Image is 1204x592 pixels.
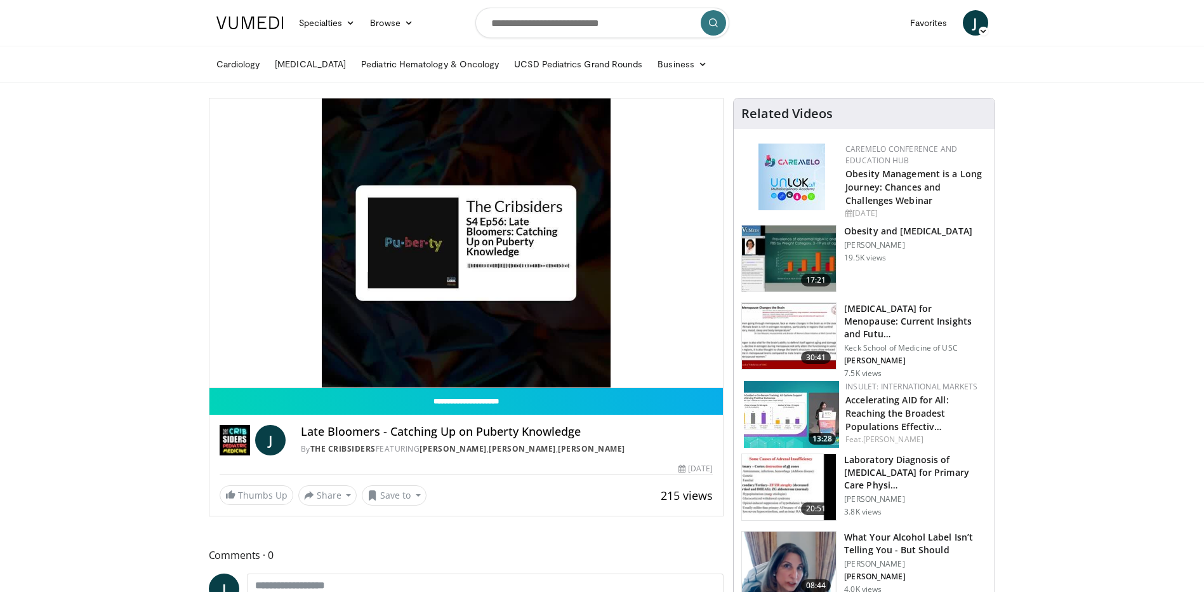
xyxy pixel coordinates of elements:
div: [DATE] [678,463,713,474]
a: Cardiology [209,51,268,77]
p: [PERSON_NAME] [844,494,987,504]
a: Accelerating AID for All: Reaching the Broadest Populations Effectiv… [845,394,949,433]
p: Keck School of Medicine of USC [844,343,987,353]
h3: [MEDICAL_DATA] for Menopause: Current Insights and Futu… [844,302,987,340]
a: Browse [362,10,421,36]
div: [DATE] [845,208,984,219]
p: 3.8K views [844,507,882,517]
a: J [255,425,286,455]
span: 215 views [661,488,713,503]
a: Thumbs Up [220,485,293,505]
img: 45df64a9-a6de-482c-8a90-ada250f7980c.png.150x105_q85_autocrop_double_scale_upscale_version-0.2.jpg [758,144,825,210]
a: [PERSON_NAME] [489,443,556,454]
img: The Cribsiders [220,425,250,455]
h3: Laboratory Diagnosis of [MEDICAL_DATA] for Primary Care Physi… [844,454,987,492]
p: [PERSON_NAME] [844,572,987,582]
a: UCSD Pediatrics Grand Rounds [506,51,650,77]
a: Pediatric Hematology & Oncology [354,51,506,77]
p: [PERSON_NAME] [844,356,987,366]
p: 19.5K views [844,253,886,263]
a: Obesity Management is a Long Journey: Chances and Challenges Webinar [845,168,982,206]
img: 0df8ca06-75ef-4873-806f-abcb553c84b6.150x105_q85_crop-smart_upscale.jpg [742,225,836,292]
span: 13:28 [809,433,836,445]
span: 30:41 [801,351,831,364]
input: Search topics, interventions [475,8,729,38]
h4: Late Bloomers - Catching Up on Puberty Knowledge [301,425,713,439]
h3: What Your Alcohol Label Isn’t Telling You - But Should [844,531,987,556]
p: [PERSON_NAME] [844,240,972,250]
p: 7.5K views [844,368,882,379]
p: [PERSON_NAME] [844,559,987,569]
a: [PERSON_NAME] [558,443,625,454]
img: bf749fd0-e598-4a05-8dcd-418f8bf764c7.150x105_q85_crop-smart_upscale.jpg [742,454,836,520]
a: The Cribsiders [310,443,376,454]
a: Favorites [903,10,955,36]
a: 13:28 [744,381,839,448]
video-js: Video Player [209,98,724,388]
div: By FEATURING , , [301,443,713,455]
img: VuMedi Logo [216,17,284,29]
a: 30:41 [MEDICAL_DATA] for Menopause: Current Insights and Futu… Keck School of Medicine of USC [PE... [741,302,987,379]
a: CaReMeLO Conference and Education Hub [845,144,957,166]
button: Share [298,485,357,506]
button: Save to [362,485,427,506]
img: 47271b8a-94f4-49c8-b914-2a3d3af03a9e.150x105_q85_crop-smart_upscale.jpg [742,303,836,369]
a: Specialties [291,10,363,36]
a: [PERSON_NAME] [863,434,923,445]
span: 20:51 [801,502,831,515]
span: 17:21 [801,274,831,286]
a: J [963,10,988,36]
a: 20:51 Laboratory Diagnosis of [MEDICAL_DATA] for Primary Care Physi… [PERSON_NAME] 3.8K views [741,454,987,521]
a: Business [650,51,715,77]
span: Comments 0 [209,547,724,563]
div: Feat. [845,434,984,445]
a: Insulet: International Markets [845,381,977,392]
h3: Obesity and [MEDICAL_DATA] [844,225,972,238]
a: [PERSON_NAME] [420,443,487,454]
img: 4a24e6c7-273c-4a30-9bb3-6daa6403699f.150x105_q85_crop-smart_upscale.jpg [744,381,839,448]
span: 08:44 [801,579,831,592]
a: 17:21 Obesity and [MEDICAL_DATA] [PERSON_NAME] 19.5K views [741,225,987,292]
h4: Related Videos [741,106,833,121]
a: [MEDICAL_DATA] [267,51,354,77]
